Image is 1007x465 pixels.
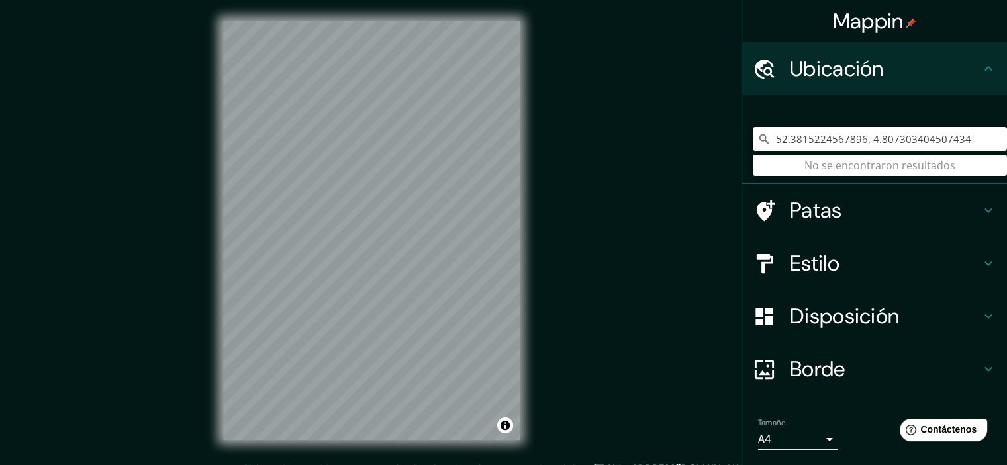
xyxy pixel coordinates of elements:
div: Patas [742,184,1007,237]
font: Ubicación [790,55,884,83]
div: Estilo [742,237,1007,290]
font: Estilo [790,249,839,277]
font: Borde [790,355,845,383]
font: A4 [758,432,771,446]
img: pin-icon.png [906,18,916,28]
div: Ubicación [742,42,1007,95]
canvas: Mapa [223,21,520,440]
font: Disposición [790,302,899,330]
iframe: Lanzador de widgets de ayuda [889,413,992,450]
div: A4 [758,429,838,450]
div: Borde [742,343,1007,396]
font: Tamaño [758,417,785,428]
font: No se encontraron resultados [804,158,955,173]
font: Mappin [833,7,904,35]
input: Elige tu ciudad o zona [753,127,1007,151]
font: Patas [790,196,842,224]
button: Activar o desactivar atribución [497,417,513,433]
div: Disposición [742,290,1007,343]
